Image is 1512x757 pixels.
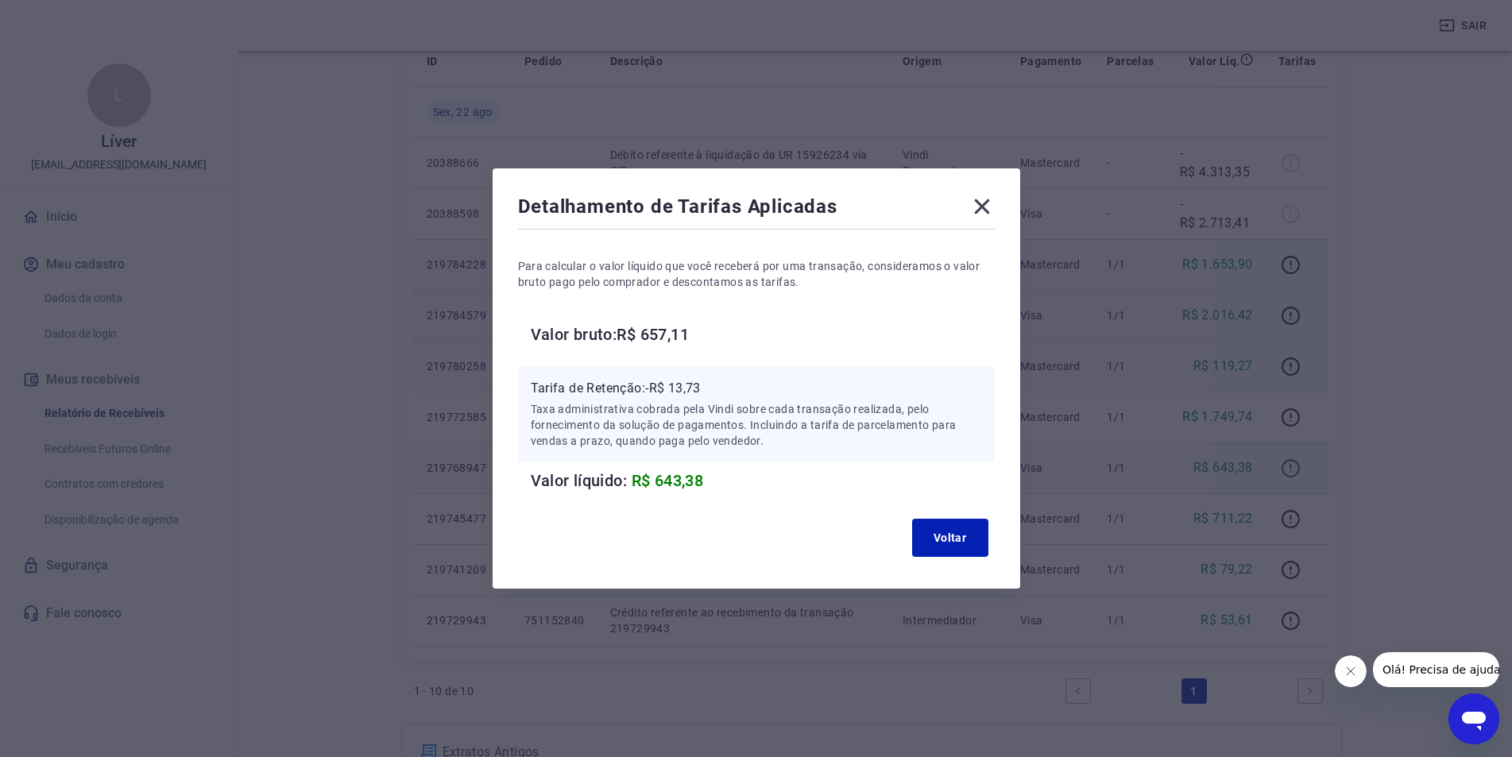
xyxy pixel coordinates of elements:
[531,468,995,493] h6: Valor líquido:
[518,194,995,226] div: Detalhamento de Tarifas Aplicadas
[531,322,995,347] h6: Valor bruto: R$ 657,11
[912,519,988,557] button: Voltar
[1448,693,1499,744] iframe: Botão para abrir a janela de mensagens
[518,258,995,290] p: Para calcular o valor líquido que você receberá por uma transação, consideramos o valor bruto pag...
[531,401,982,449] p: Taxa administrativa cobrada pela Vindi sobre cada transação realizada, pelo fornecimento da soluç...
[1373,652,1499,687] iframe: Mensagem da empresa
[10,11,133,24] span: Olá! Precisa de ajuda?
[531,379,982,398] p: Tarifa de Retenção: -R$ 13,73
[632,471,704,490] span: R$ 643,38
[1335,655,1367,687] iframe: Fechar mensagem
